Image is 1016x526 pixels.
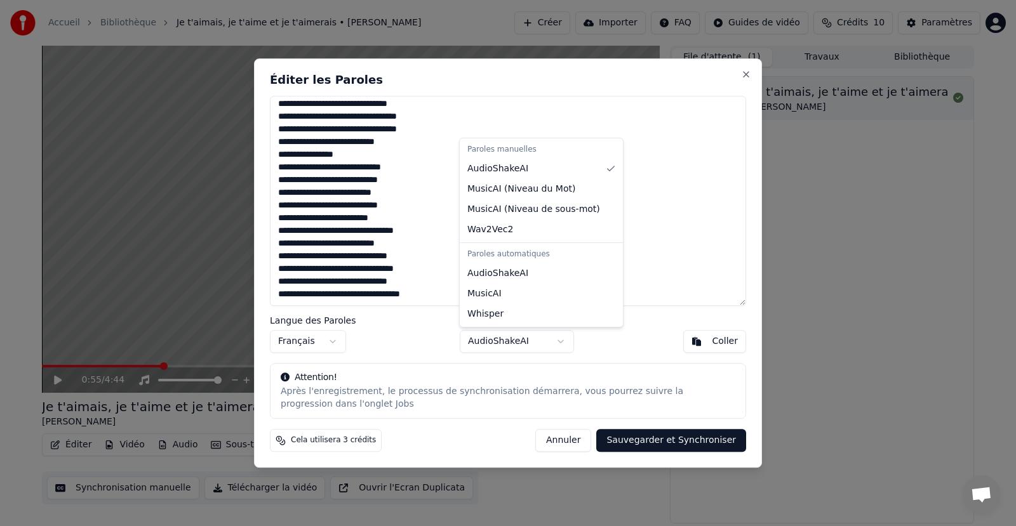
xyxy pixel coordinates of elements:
div: Paroles automatiques [462,246,620,263]
span: AudioShakeAI [467,267,528,280]
span: Whisper [467,308,504,320]
div: Paroles manuelles [462,141,620,159]
span: Wav2Vec2 [467,223,513,236]
span: MusicAI ( Niveau de sous-mot ) [467,203,600,216]
span: MusicAI [467,287,502,300]
span: MusicAI ( Niveau du Mot ) [467,183,575,195]
span: AudioShakeAI [467,162,528,175]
